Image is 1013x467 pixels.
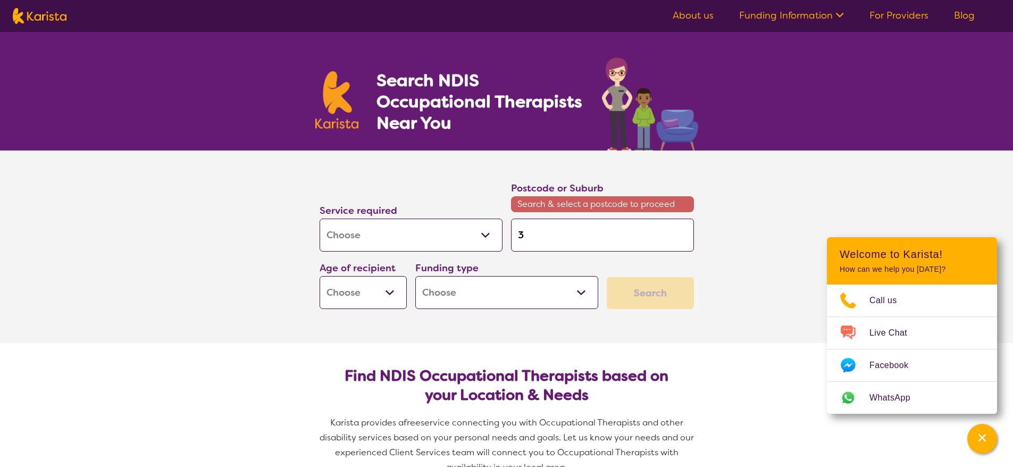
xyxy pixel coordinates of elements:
[827,237,997,414] div: Channel Menu
[404,417,421,428] span: free
[511,182,604,195] label: Postcode or Suburb
[827,382,997,414] a: Web link opens in a new tab.
[840,248,984,261] h2: Welcome to Karista!
[673,9,714,22] a: About us
[376,70,583,134] h1: Search NDIS Occupational Therapists Near You
[320,204,397,217] label: Service required
[869,325,920,341] span: Live Chat
[827,285,997,414] ul: Choose channel
[869,293,910,308] span: Call us
[320,262,396,274] label: Age of recipient
[315,71,359,129] img: Karista logo
[328,366,685,405] h2: Find NDIS Occupational Therapists based on your Location & Needs
[330,417,404,428] span: Karista provides a
[869,390,923,406] span: WhatsApp
[415,262,479,274] label: Funding type
[739,9,844,22] a: Funding Information
[13,8,66,24] img: Karista logo
[602,57,698,151] img: occupational-therapy
[967,424,997,454] button: Channel Menu
[511,219,694,252] input: Type
[869,9,928,22] a: For Providers
[511,196,694,212] span: Search & select a postcode to proceed
[869,357,921,373] span: Facebook
[954,9,975,22] a: Blog
[840,265,984,274] p: How can we help you [DATE]?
